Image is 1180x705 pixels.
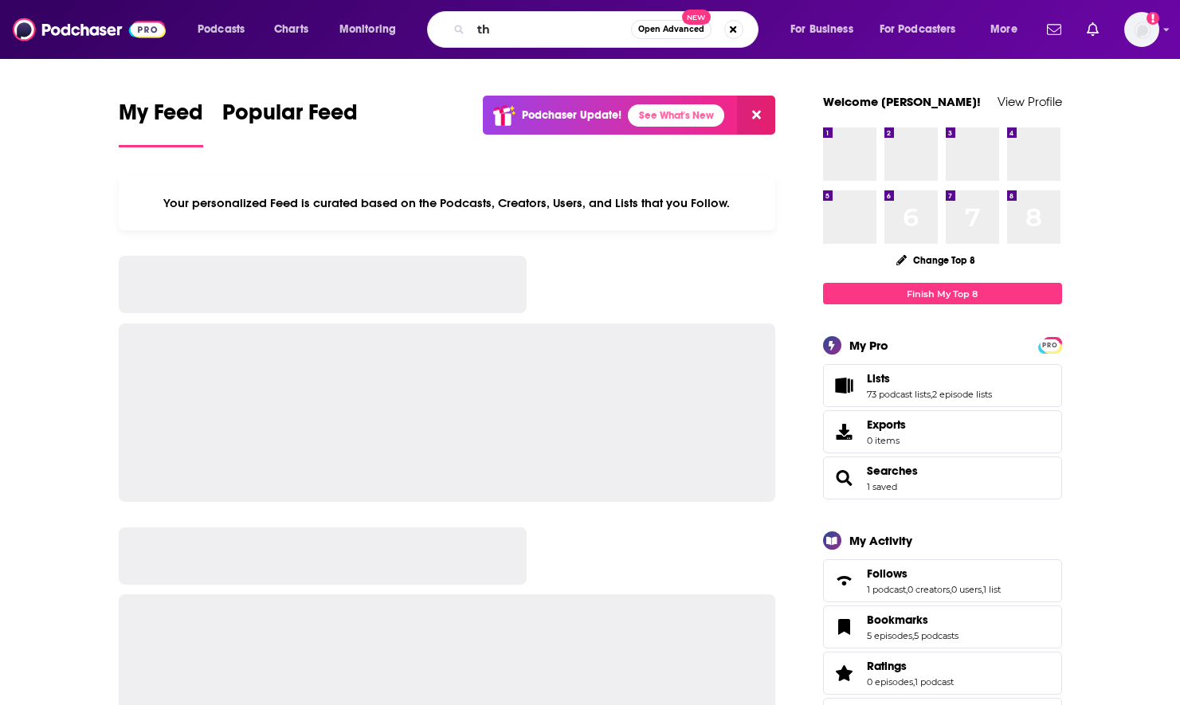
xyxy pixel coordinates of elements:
a: Bookmarks [867,613,959,627]
span: , [931,389,932,400]
span: Follows [823,559,1062,602]
span: Logged in as nwierenga [1124,12,1159,47]
a: 1 podcast [867,584,906,595]
a: 2 episode lists [932,389,992,400]
span: , [950,584,951,595]
button: open menu [328,17,417,42]
a: Lists [829,374,860,397]
a: Show notifications dropdown [1041,16,1068,43]
span: Popular Feed [222,99,358,135]
span: Ratings [867,659,907,673]
a: 0 creators [908,584,950,595]
div: Your personalized Feed is curated based on the Podcasts, Creators, Users, and Lists that you Follow. [119,176,776,230]
span: Lists [867,371,890,386]
a: 0 episodes [867,676,913,687]
span: , [982,584,983,595]
span: For Podcasters [880,18,956,41]
a: Show notifications dropdown [1080,16,1105,43]
span: , [906,584,908,595]
a: 5 episodes [867,630,912,641]
button: Change Top 8 [887,250,986,270]
button: open menu [869,17,979,42]
span: 0 items [867,435,906,446]
a: Popular Feed [222,99,358,147]
a: Searches [867,464,918,478]
a: My Feed [119,99,203,147]
button: open menu [779,17,873,42]
span: Open Advanced [638,25,704,33]
a: 1 list [983,584,1001,595]
span: , [912,630,914,641]
span: Charts [274,18,308,41]
span: My Feed [119,99,203,135]
img: User Profile [1124,12,1159,47]
a: 73 podcast lists [867,389,931,400]
div: My Pro [849,338,888,353]
button: open menu [979,17,1037,42]
a: 1 podcast [915,676,954,687]
a: Lists [867,371,992,386]
a: Follows [829,570,860,592]
span: More [990,18,1017,41]
a: Ratings [829,662,860,684]
span: Exports [867,417,906,432]
span: For Business [790,18,853,41]
span: Exports [829,421,860,443]
span: New [682,10,711,25]
span: Lists [823,364,1062,407]
button: Show profile menu [1124,12,1159,47]
button: Open AdvancedNew [631,20,712,39]
a: See What's New [628,104,724,127]
a: Ratings [867,659,954,673]
a: 0 users [951,584,982,595]
span: Ratings [823,652,1062,695]
span: Searches [823,456,1062,499]
a: View Profile [998,94,1062,109]
a: Searches [829,467,860,489]
div: My Activity [849,533,912,548]
a: 1 saved [867,481,897,492]
span: Bookmarks [867,613,928,627]
img: Podchaser - Follow, Share and Rate Podcasts [13,14,166,45]
a: Welcome [PERSON_NAME]! [823,94,981,109]
a: 5 podcasts [914,630,959,641]
span: Monitoring [339,18,396,41]
span: PRO [1041,339,1060,351]
a: Finish My Top 8 [823,283,1062,304]
button: open menu [186,17,265,42]
span: , [913,676,915,687]
a: PRO [1041,339,1060,351]
span: Bookmarks [823,605,1062,648]
a: Follows [867,566,1001,581]
p: Podchaser Update! [522,108,621,122]
span: Follows [867,566,908,581]
span: Podcasts [198,18,245,41]
svg: Add a profile image [1147,12,1159,25]
a: Exports [823,410,1062,453]
a: Bookmarks [829,616,860,638]
a: Charts [264,17,318,42]
div: Search podcasts, credits, & more... [442,11,774,48]
input: Search podcasts, credits, & more... [471,17,631,42]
